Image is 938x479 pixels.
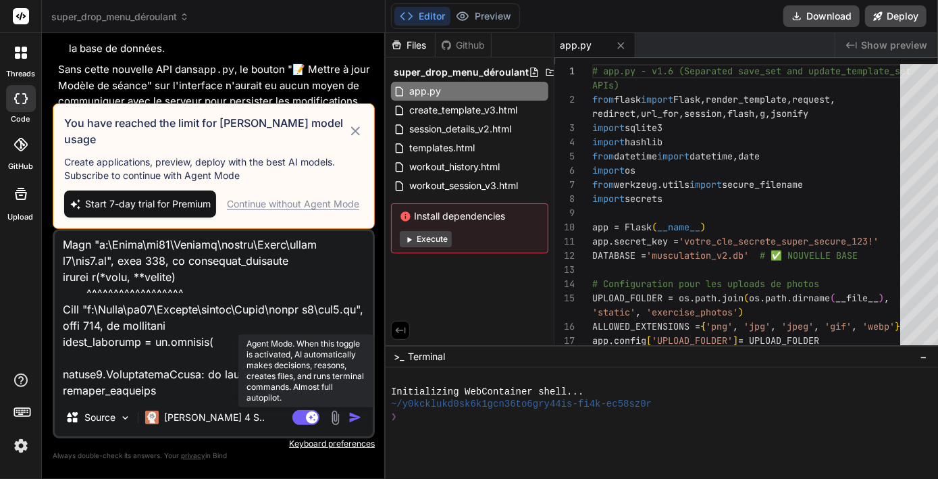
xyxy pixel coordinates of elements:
[554,220,575,234] div: 10
[722,178,803,191] span: secure_filename
[11,114,30,125] label: code
[408,350,445,363] span: Terminal
[592,235,679,247] span: app.secret_key =
[625,122,662,134] span: sqlite3
[554,135,575,149] div: 4
[700,221,706,233] span: )
[592,292,744,304] span: UPLOAD_FOLDER = os.path.join
[386,39,435,52] div: Files
[917,346,930,368] button: −
[6,68,35,80] label: threads
[120,412,131,424] img: Pick Models
[657,221,700,233] span: __name__
[592,79,619,91] span: APIs)
[8,211,34,223] label: Upload
[684,107,722,120] span: session
[592,320,700,332] span: ALLOWED_EXTENSIONS =
[657,150,689,162] span: import
[408,121,513,137] span: session_details_v2.html
[673,93,700,105] span: Flask
[554,178,575,192] div: 7
[181,451,205,459] span: privacy
[852,320,857,332] span: ,
[652,334,733,347] span: 'UPLOAD_FOLDER'
[554,277,575,291] div: 14
[400,209,540,223] span: Install dependencies
[408,140,476,156] span: templates.html
[679,107,684,120] span: ,
[787,93,792,105] span: ,
[8,161,33,172] label: GitHub
[391,386,583,399] span: Initializing WebContainer shell...
[592,93,614,105] span: from
[771,320,776,332] span: ,
[554,263,575,277] div: 13
[862,65,911,77] span: plate_set
[895,320,900,332] span: }
[290,409,322,426] button: Agent Mode. When this toggle is activated, AI automatically makes decisions, reasons, creates fil...
[560,39,592,52] span: app.py
[592,107,635,120] span: redirect
[614,178,689,191] span: werkzeug.utils
[554,249,575,263] div: 12
[830,93,835,105] span: ,
[554,234,575,249] div: 11
[164,411,265,424] p: [PERSON_NAME] 4 S..
[51,10,189,24] span: super_drop_menu_déroulant
[733,150,738,162] span: ,
[408,102,519,118] span: create_template_v3.html
[592,334,646,347] span: app.config
[760,249,858,261] span: # ✅ NOUVELLE BASE
[554,163,575,178] div: 6
[592,65,862,77] span: # app.py - v1.6 (Separated save_set and update_tem
[689,150,733,162] span: datetime
[554,64,575,78] div: 1
[920,350,927,363] span: −
[727,107,754,120] span: flash
[85,197,211,211] span: Start 7-day trial for Premium
[55,231,373,399] textarea: loremi4.DolorsitameTcons: ad elit seddo: eiusmod_temporin Utlaboree (dolo magnaa enim admi) Veni ...
[700,93,706,105] span: ,
[765,107,771,120] span: ,
[592,249,646,261] span: DATABASE =
[53,449,375,462] p: Always double-check its answers. Your in Bind
[450,7,517,26] button: Preview
[744,320,771,332] span: 'jpg'
[625,136,662,148] span: hashlib
[592,150,614,162] span: from
[646,249,749,261] span: 'musculation_v2.db'
[592,136,625,148] span: import
[58,62,372,124] p: Sans cette nouvelle API dans , le bouton "📝 Mettre à jour Modèle de séance" sur l'interface n'aur...
[592,306,635,318] span: 'static'
[733,320,738,332] span: ,
[64,155,363,182] p: Create applications, preview, deploy with the best AI models. Subscribe to continue with Agent Mode
[436,39,491,52] div: Github
[198,65,234,76] code: app.py
[554,149,575,163] div: 5
[592,122,625,134] span: import
[625,193,662,205] span: secrets
[554,192,575,206] div: 8
[592,221,652,233] span: app = Flask
[53,438,375,449] p: Keyboard preferences
[706,320,733,332] span: 'png'
[646,306,738,318] span: 'exercise_photos'
[554,334,575,348] div: 17
[64,115,348,147] h3: You have reached the limit for [PERSON_NAME] model usage
[554,320,575,334] div: 16
[614,150,657,162] span: datetime
[646,334,652,347] span: [
[227,197,359,211] div: Continue without Agent Mode
[592,193,625,205] span: import
[592,178,614,191] span: from
[781,320,814,332] span: 'jpeg'
[689,178,722,191] span: import
[830,292,835,304] span: (
[408,178,519,194] span: workout_session_v3.html
[9,434,32,457] img: settings
[84,411,115,424] p: Source
[641,93,673,105] span: import
[700,320,706,332] span: {
[408,83,442,99] span: app.py
[814,320,819,332] span: ,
